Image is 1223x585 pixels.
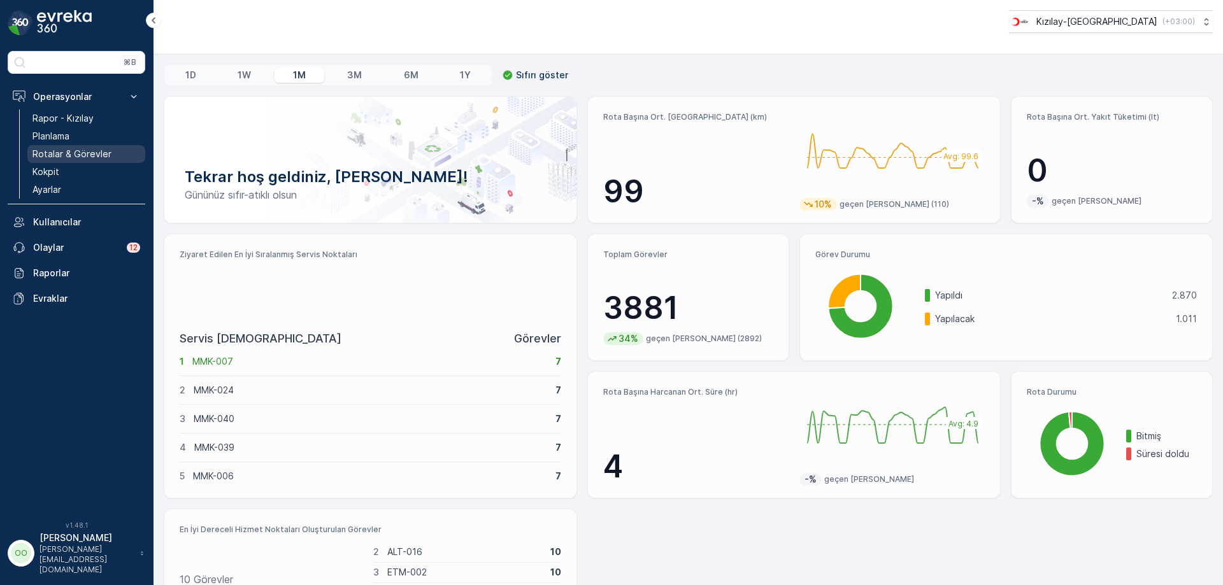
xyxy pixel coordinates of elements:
p: Kızılay-[GEOGRAPHIC_DATA] [1036,15,1157,28]
img: logo [8,10,33,36]
p: 1W [238,69,251,81]
p: -% [803,473,818,486]
p: 10 [550,566,561,579]
p: 3M [347,69,362,81]
p: 34% [617,332,640,345]
p: 4 [180,441,186,454]
button: Operasyonlar [8,84,145,109]
div: OO [11,543,31,563]
p: Gününüz sıfır-atıklı olsun [185,187,556,202]
p: MMK-024 [194,384,547,397]
p: Rota Başına Ort. [GEOGRAPHIC_DATA] (km) [603,112,789,122]
p: Görev Durumu [815,250,1197,260]
button: Kızılay-[GEOGRAPHIC_DATA](+03:00) [1009,10,1213,33]
p: MMK-039 [194,441,547,454]
p: Operasyonlar [33,90,120,103]
p: 1.011 [1176,313,1197,325]
p: Ayarlar [32,183,61,196]
a: Evraklar [8,286,145,311]
p: 3 [373,566,379,579]
p: 12 [129,243,138,253]
p: 1 [180,355,184,368]
span: v 1.48.1 [8,521,145,529]
img: logo_dark-DEwI_e13.png [37,10,92,36]
p: Rota Durumu [1027,387,1197,397]
p: Kokpit [32,166,59,178]
img: k%C4%B1z%C4%B1lay.png [1009,15,1031,29]
p: 10 [550,546,561,558]
p: 99 [603,173,789,211]
p: 3 [180,412,185,425]
p: Tekrar hoş geldiniz, [PERSON_NAME]! [185,167,556,187]
p: 1M [293,69,306,81]
p: MMK-007 [192,355,547,368]
p: Sıfırı göster [516,69,568,81]
p: 2 [373,546,379,558]
p: ETM-002 [387,566,543,579]
p: [PERSON_NAME][EMAIL_ADDRESS][DOMAIN_NAME] [39,544,134,575]
p: Rotalar & Görevler [32,148,111,160]
p: 6M [404,69,418,81]
p: 10% [813,198,833,211]
p: geçen [PERSON_NAME] [824,474,914,484]
p: Görevler [514,330,561,348]
a: Kokpit [27,163,145,181]
p: 0 [1027,152,1197,190]
p: 7 [555,441,561,454]
p: Raporlar [33,267,140,279]
a: Olaylar12 [8,235,145,260]
p: 7 [555,384,561,397]
p: Planlama [32,130,69,143]
p: Kullanıcılar [33,216,140,229]
p: 1Y [460,69,471,81]
p: Evraklar [33,292,140,305]
p: 2 [180,384,185,397]
a: Raporlar [8,260,145,286]
p: Rapor - Kızılay [32,112,94,125]
p: Rota Başına Harcanan Ort. Süre (hr) [603,387,789,397]
p: Olaylar [33,241,119,254]
p: Yapıldı [935,289,1164,302]
p: 1D [185,69,196,81]
p: En İyi Dereceli Hizmet Noktaları Oluşturulan Görevler [180,525,561,535]
a: Kullanıcılar [8,209,145,235]
p: Bitmiş [1136,430,1197,442]
p: 5 [180,470,185,483]
p: 2.870 [1172,289,1197,302]
p: MMK-006 [193,470,547,483]
p: Süresi doldu [1136,448,1197,460]
p: ALT-016 [387,546,543,558]
p: Servis [DEMOGRAPHIC_DATA] [180,330,341,348]
p: 7 [555,412,561,425]
a: Planlama [27,127,145,145]
a: Ayarlar [27,181,145,199]
p: 4 [603,448,789,486]
p: Yapılacak [935,313,1168,325]
p: geçen [PERSON_NAME] (110) [840,199,949,209]
p: [PERSON_NAME] [39,532,134,544]
a: Rotalar & Görevler [27,145,145,163]
p: 7 [555,355,561,368]
p: ⌘B [124,57,136,67]
p: geçen [PERSON_NAME] (2892) [646,334,762,344]
p: ( +03:00 ) [1162,17,1195,27]
p: Rota Başına Ort. Yakıt Tüketimi (lt) [1027,112,1197,122]
p: 7 [555,470,561,483]
p: -% [1031,195,1045,208]
p: MMK-040 [194,412,547,425]
button: OO[PERSON_NAME][PERSON_NAME][EMAIL_ADDRESS][DOMAIN_NAME] [8,532,145,575]
p: geçen [PERSON_NAME] [1052,196,1141,206]
p: Ziyaret Edilen En İyi Sıralanmış Servis Noktaları [180,250,561,260]
a: Rapor - Kızılay [27,109,145,127]
p: Toplam Görevler [603,250,773,260]
p: 3881 [603,289,773,327]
